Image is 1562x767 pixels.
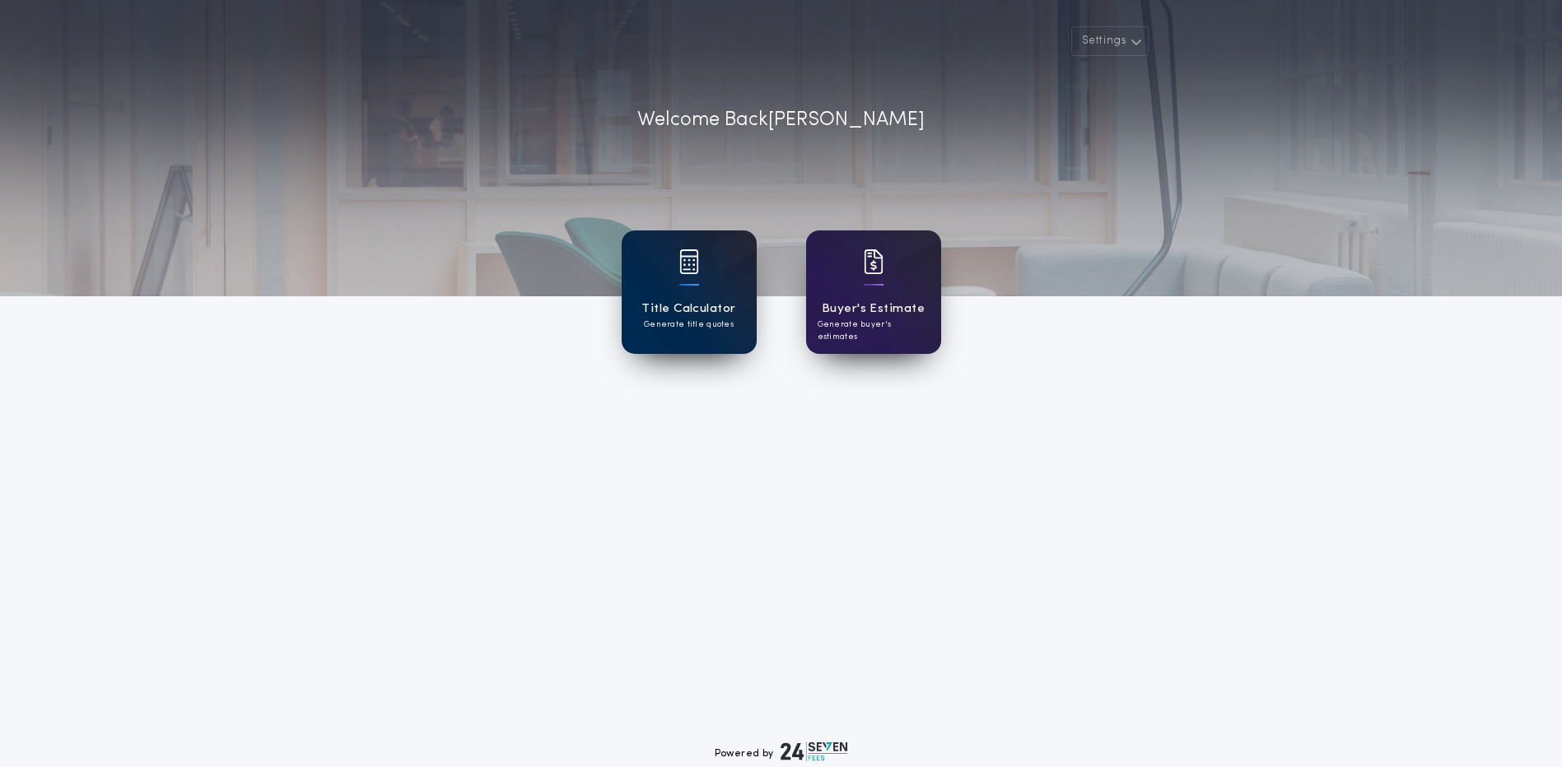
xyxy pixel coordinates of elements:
[818,318,930,343] p: Generate buyer's estimates
[641,300,735,318] h1: Title Calculator
[637,105,925,135] p: Welcome Back [PERSON_NAME]
[864,249,884,274] img: card icon
[715,741,848,761] div: Powered by
[644,318,734,331] p: Generate title quotes
[622,230,757,354] a: card iconTitle CalculatorGenerate title quotes
[806,230,941,354] a: card iconBuyer's EstimateGenerate buyer's estimates
[1071,26,1149,56] button: Settings
[781,741,848,761] img: logo
[679,249,699,274] img: card icon
[822,300,925,318] h1: Buyer's Estimate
